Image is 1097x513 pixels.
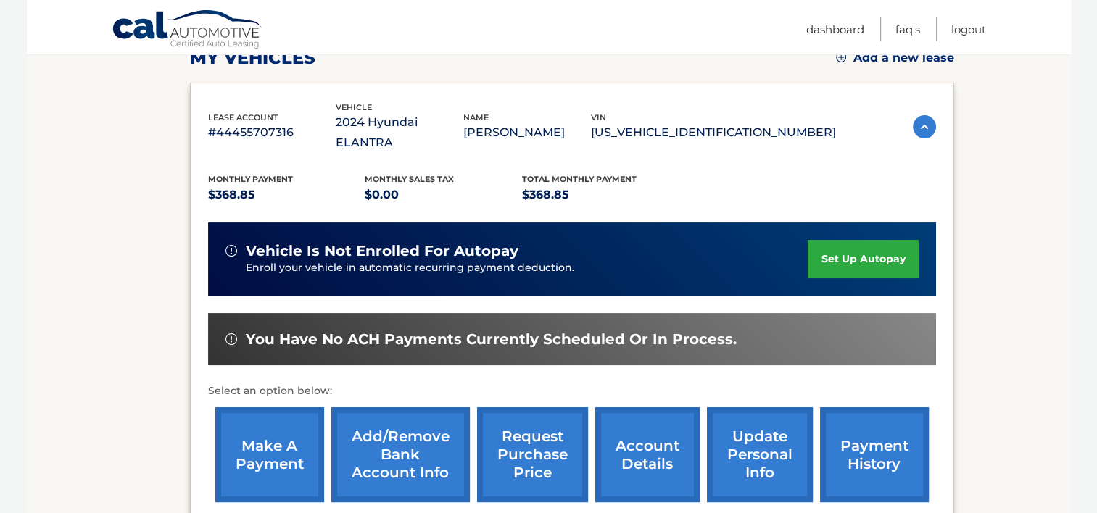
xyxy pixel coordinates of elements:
[808,240,918,278] a: set up autopay
[246,330,737,349] span: You have no ACH payments currently scheduled or in process.
[836,52,846,62] img: add.svg
[246,260,808,276] p: Enroll your vehicle in automatic recurring payment deduction.
[365,185,522,205] p: $0.00
[820,407,929,502] a: payment history
[208,112,278,122] span: lease account
[246,242,518,260] span: vehicle is not enrolled for autopay
[208,185,365,205] p: $368.85
[365,174,454,184] span: Monthly sales Tax
[895,17,920,41] a: FAQ's
[463,112,489,122] span: name
[836,51,954,65] a: Add a new lease
[522,185,679,205] p: $368.85
[591,112,606,122] span: vin
[707,407,813,502] a: update personal info
[225,333,237,345] img: alert-white.svg
[208,174,293,184] span: Monthly Payment
[336,112,463,153] p: 2024 Hyundai ELANTRA
[190,47,315,69] h2: my vehicles
[215,407,324,502] a: make a payment
[595,407,700,502] a: account details
[331,407,470,502] a: Add/Remove bank account info
[522,174,637,184] span: Total Monthly Payment
[806,17,864,41] a: Dashboard
[336,102,372,112] span: vehicle
[477,407,588,502] a: request purchase price
[208,383,936,400] p: Select an option below:
[591,122,836,143] p: [US_VEHICLE_IDENTIFICATION_NUMBER]
[951,17,986,41] a: Logout
[225,245,237,256] img: alert-white.svg
[112,9,264,51] a: Cal Automotive
[208,122,336,143] p: #44455707316
[913,115,936,138] img: accordion-active.svg
[463,122,591,143] p: [PERSON_NAME]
